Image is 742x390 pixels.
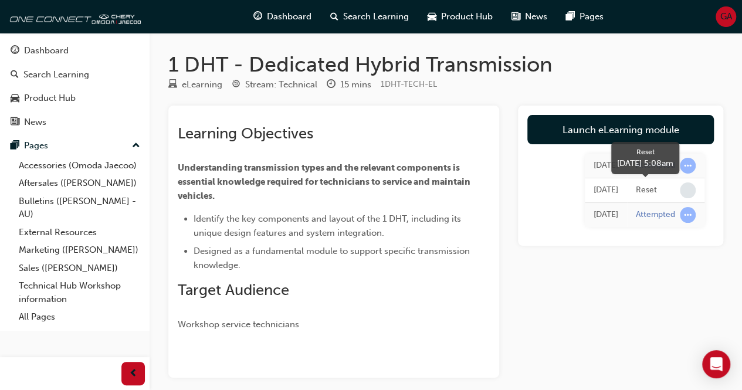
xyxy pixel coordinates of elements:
span: Identify the key components and layout of the 1 DHT, including its unique design features and sys... [194,213,463,238]
div: Duration [327,77,371,92]
a: Technical Hub Workshop information [14,277,145,308]
span: pages-icon [566,9,575,24]
span: news-icon [11,117,19,128]
div: Attempted [636,209,675,221]
div: [DATE] 5:08am [617,157,673,169]
span: Learning resource code [381,79,437,89]
a: pages-iconPages [557,5,613,29]
div: Type [168,77,222,92]
span: Workshop service technicians [178,319,299,330]
div: Search Learning [23,68,89,82]
span: news-icon [511,9,520,24]
a: All Pages [14,308,145,326]
div: Stream [232,77,317,92]
span: Product Hub [441,10,493,23]
span: pages-icon [11,141,19,151]
a: External Resources [14,223,145,242]
button: GA [716,6,736,27]
h1: 1 DHT - Dedicated Hybrid Transmission [168,52,723,77]
span: learningRecordVerb_NONE-icon [680,182,696,198]
div: Mon Sep 29 2025 05:08:56 GMT+1000 (Australian Eastern Standard Time) [594,184,618,197]
span: car-icon [428,9,436,24]
div: Mon Sep 29 2025 05:09:03 GMT+1000 (Australian Eastern Standard Time) [594,159,618,172]
a: guage-iconDashboard [244,5,321,29]
span: GA [720,10,732,23]
span: car-icon [11,93,19,104]
span: Search Learning [343,10,409,23]
a: search-iconSearch Learning [321,5,418,29]
span: Understanding transmission types and the relevant components is essential knowledge required for ... [178,162,472,201]
a: Launch eLearning module [527,115,714,144]
a: Search Learning [5,64,145,86]
span: Target Audience [178,281,289,299]
span: News [525,10,547,23]
div: Open Intercom Messenger [702,350,730,378]
span: guage-icon [253,9,262,24]
span: learningRecordVerb_ATTEMPT-icon [680,207,696,223]
a: Sales ([PERSON_NAME]) [14,259,145,277]
div: Product Hub [24,91,76,105]
div: Reset [636,185,657,196]
div: eLearning [182,78,222,91]
div: Reset [617,147,673,157]
div: 15 mins [340,78,371,91]
a: News [5,111,145,133]
button: DashboardSearch LearningProduct HubNews [5,38,145,135]
a: car-iconProduct Hub [418,5,502,29]
span: Learning Objectives [178,124,313,143]
img: oneconnect [6,5,141,28]
span: Designed as a fundamental module to support specific transmission knowledge. [194,246,472,270]
button: Pages [5,135,145,157]
span: up-icon [132,138,140,154]
span: search-icon [11,70,19,80]
span: target-icon [232,80,240,90]
a: Aftersales ([PERSON_NAME]) [14,174,145,192]
div: News [24,116,46,129]
a: news-iconNews [502,5,557,29]
span: Dashboard [267,10,311,23]
a: Bulletins ([PERSON_NAME] - AU) [14,192,145,223]
span: guage-icon [11,46,19,56]
span: prev-icon [129,367,138,381]
div: Dashboard [24,44,69,57]
div: Mon Sep 15 2025 15:43:04 GMT+1000 (Australian Eastern Standard Time) [594,208,618,222]
a: Dashboard [5,40,145,62]
a: Product Hub [5,87,145,109]
span: clock-icon [327,80,336,90]
div: Stream: Technical [245,78,317,91]
span: learningRecordVerb_ATTEMPT-icon [680,158,696,174]
div: Pages [24,139,48,152]
span: Pages [580,10,604,23]
span: search-icon [330,9,338,24]
span: learningResourceType_ELEARNING-icon [168,80,177,90]
a: Marketing ([PERSON_NAME]) [14,241,145,259]
a: Accessories (Omoda Jaecoo) [14,157,145,175]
